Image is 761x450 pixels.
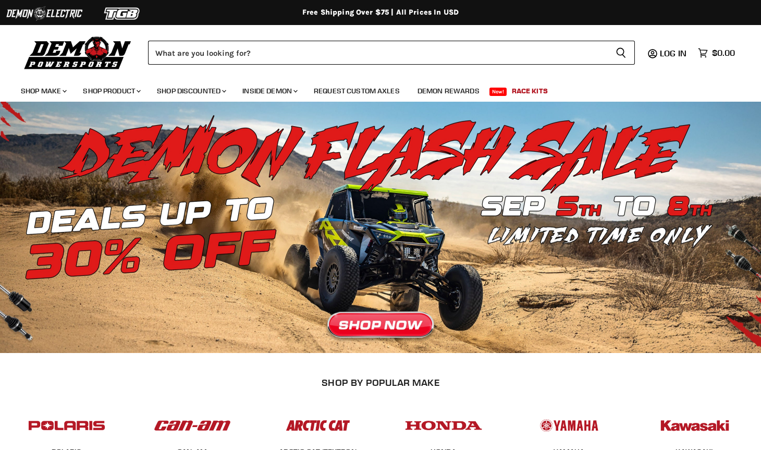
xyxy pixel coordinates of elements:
input: Search [148,41,607,65]
img: Demon Powersports [21,34,135,71]
img: POPULAR_MAKE_logo_4_4923a504-4bac-4306-a1be-165a52280178.jpg [403,410,484,442]
a: Shop Make [13,80,73,102]
a: Race Kits [504,80,556,102]
a: Shop Discounted [149,80,232,102]
a: $0.00 [693,45,740,60]
span: Log in [660,48,686,58]
img: POPULAR_MAKE_logo_2_dba48cf1-af45-46d4-8f73-953a0f002620.jpg [26,410,107,442]
img: POPULAR_MAKE_logo_3_027535af-6171-4c5e-a9bc-f0eccd05c5d6.jpg [277,410,359,442]
a: Request Custom Axles [306,80,408,102]
form: Product [148,41,635,65]
a: Inside Demon [235,80,304,102]
img: POPULAR_MAKE_logo_1_adc20308-ab24-48c4-9fac-e3c1a623d575.jpg [152,410,233,442]
img: POPULAR_MAKE_logo_6_76e8c46f-2d1e-4ecc-b320-194822857d41.jpg [654,410,735,442]
span: $0.00 [712,48,735,58]
a: Log in [655,48,693,58]
button: Search [607,41,635,65]
img: Demon Electric Logo 2 [5,4,83,23]
img: TGB Logo 2 [83,4,162,23]
a: Shop Product [75,80,147,102]
img: POPULAR_MAKE_logo_5_20258e7f-293c-4aac-afa8-159eaa299126.jpg [529,410,610,442]
ul: Main menu [13,76,732,102]
a: Demon Rewards [410,80,487,102]
h2: SHOP BY POPULAR MAKE [13,377,748,388]
span: New! [489,88,507,96]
